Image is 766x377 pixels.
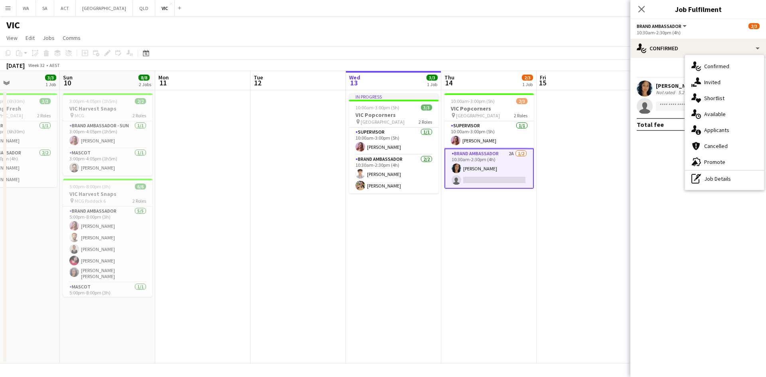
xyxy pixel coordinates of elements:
a: Edit [22,33,38,43]
div: 10:30am-2:30pm (4h) [637,30,760,36]
div: Applicants [685,122,764,138]
a: Comms [59,33,84,43]
div: Available [685,106,764,122]
button: WA [16,0,36,16]
div: Promote [685,154,764,170]
span: Brand Ambassador [637,23,681,29]
span: Week 32 [26,62,46,68]
div: Confirmed [685,58,764,74]
div: 5.2km [677,89,692,95]
span: 2/3 [748,23,760,29]
div: Invited [685,74,764,90]
div: Job Details [685,171,764,187]
button: ACT [54,0,76,16]
div: Cancelled [685,138,764,154]
div: Total fee [637,120,664,128]
span: Jobs [43,34,55,41]
h1: VIC [6,19,20,31]
button: [GEOGRAPHIC_DATA] [76,0,133,16]
a: Jobs [39,33,58,43]
div: [DATE] [6,61,25,69]
div: AEST [49,62,60,68]
button: SA [36,0,54,16]
a: View [3,33,21,43]
span: Edit [26,34,35,41]
div: Shortlist [685,90,764,106]
div: Not rated [656,89,677,95]
button: Brand Ambassador [637,23,688,29]
span: Comms [63,34,81,41]
button: VIC [155,0,175,16]
button: QLD [133,0,155,16]
span: View [6,34,18,41]
div: [PERSON_NAME] [656,82,698,89]
h3: Job Fulfilment [630,4,766,14]
div: Confirmed [630,39,766,58]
